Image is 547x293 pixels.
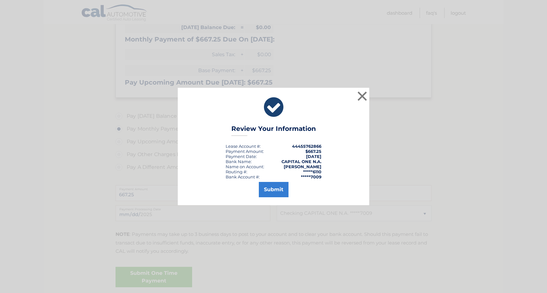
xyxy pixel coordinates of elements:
div: Bank Name: [226,159,252,164]
div: Payment Amount: [226,149,264,154]
span: Payment Date [226,154,256,159]
button: Submit [259,182,288,197]
span: [DATE] [306,154,321,159]
div: Routing #: [226,169,247,174]
button: × [356,90,369,102]
strong: [PERSON_NAME] [284,164,321,169]
h3: Review Your Information [231,125,316,136]
span: $667.25 [305,149,321,154]
div: Lease Account #: [226,144,261,149]
div: : [226,154,257,159]
strong: 44455762866 [292,144,321,149]
strong: CAPITAL ONE N.A. [281,159,321,164]
div: Name on Account: [226,164,264,169]
div: Bank Account #: [226,174,260,179]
